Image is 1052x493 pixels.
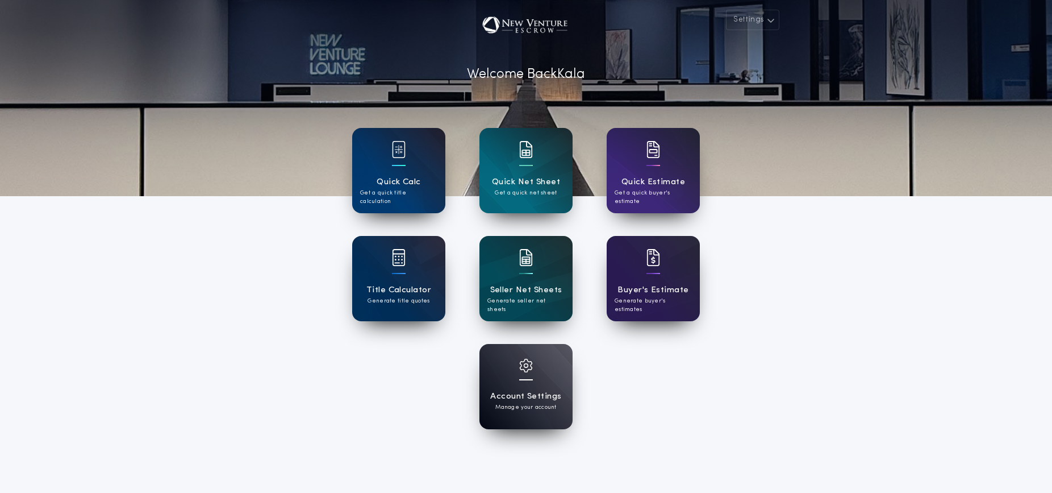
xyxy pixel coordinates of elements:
[360,189,437,206] p: Get a quick title calculation
[392,249,406,266] img: card icon
[617,284,688,297] h1: Buyer's Estimate
[492,176,560,189] h1: Quick Net Sheet
[352,128,445,213] a: card iconQuick CalcGet a quick title calculation
[479,128,573,213] a: card iconQuick Net SheetGet a quick net sheet
[490,284,562,297] h1: Seller Net Sheets
[392,141,406,158] img: card icon
[519,141,533,158] img: card icon
[607,128,700,213] a: card iconQuick EstimateGet a quick buyer's estimate
[646,141,660,158] img: card icon
[495,189,557,197] p: Get a quick net sheet
[487,297,565,314] p: Generate seller net sheets
[607,236,700,321] a: card iconBuyer's EstimateGenerate buyer's estimates
[621,176,686,189] h1: Quick Estimate
[495,403,556,412] p: Manage your account
[377,176,421,189] h1: Quick Calc
[646,249,660,266] img: card icon
[366,284,431,297] h1: Title Calculator
[479,344,573,429] a: card iconAccount SettingsManage your account
[615,297,692,314] p: Generate buyer's estimates
[490,390,561,403] h1: Account Settings
[467,64,585,85] p: Welcome Back Kala
[479,236,573,321] a: card iconSeller Net SheetsGenerate seller net sheets
[474,10,578,44] img: account-logo
[368,297,429,305] p: Generate title quotes
[519,359,533,372] img: card icon
[519,249,533,266] img: card icon
[726,10,779,30] button: Settings
[352,236,445,321] a: card iconTitle CalculatorGenerate title quotes
[615,189,692,206] p: Get a quick buyer's estimate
